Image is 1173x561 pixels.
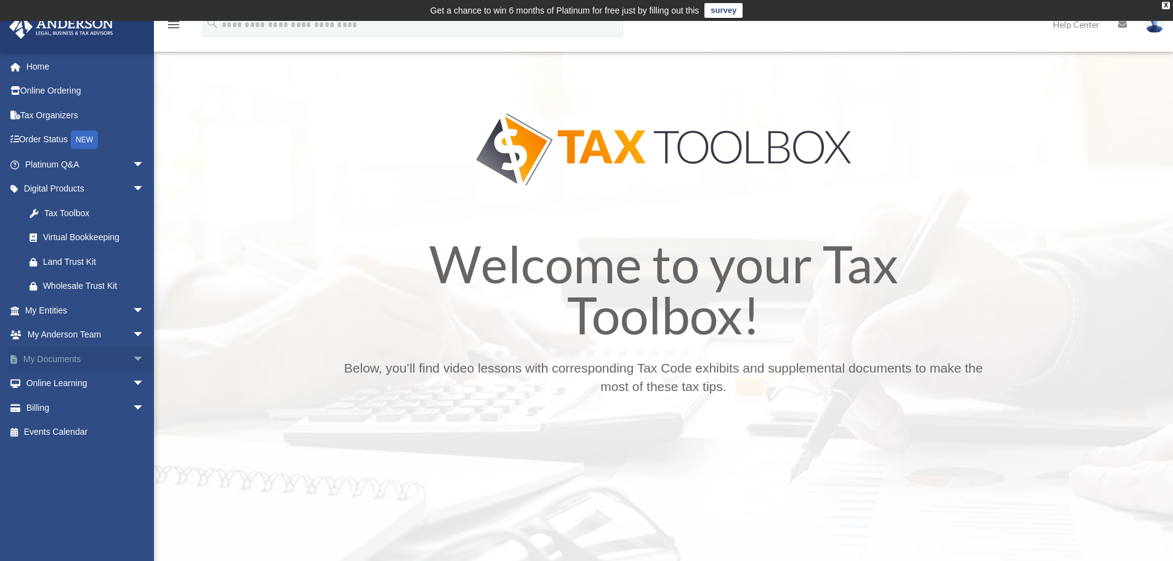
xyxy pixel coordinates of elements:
div: Wholesale Trust Kit [43,278,148,294]
span: arrow_drop_down [132,371,157,397]
img: User Pic [1145,15,1164,33]
img: Anderson Advisors Platinum Portal [6,15,117,39]
a: My Documentsarrow_drop_down [9,347,163,371]
span: arrow_drop_down [132,152,157,177]
a: Virtual Bookkeeping [17,225,163,250]
img: Tax Tool Box Logo [476,113,851,185]
a: My Entitiesarrow_drop_down [9,298,163,323]
span: arrow_drop_down [132,347,157,372]
div: NEW [71,131,98,149]
span: arrow_drop_down [132,177,157,202]
div: Virtual Bookkeeping [43,230,148,245]
span: arrow_drop_down [132,298,157,323]
span: arrow_drop_down [132,395,157,421]
i: menu [166,17,181,32]
a: Events Calendar [9,420,163,445]
div: Tax Toolbox [43,206,142,221]
i: search [206,17,219,30]
a: Tax Toolbox [17,201,157,225]
a: Order StatusNEW [9,127,163,153]
a: Home [9,54,163,79]
a: Digital Productsarrow_drop_down [9,177,163,201]
div: close [1162,2,1170,9]
a: Platinum Q&Aarrow_drop_down [9,152,163,177]
a: Wholesale Trust Kit [17,274,163,299]
span: arrow_drop_down [132,323,157,348]
div: Get a chance to win 6 months of Platinum for free just by filling out this [430,3,699,18]
div: Land Trust Kit [43,254,148,270]
a: Tax Organizers [9,103,163,127]
p: Below, you’ll find video lessons with corresponding Tax Code exhibits and supplemental documents ... [331,359,996,395]
a: survey [704,3,743,18]
a: My Anderson Teamarrow_drop_down [9,323,163,347]
a: Billingarrow_drop_down [9,395,163,420]
a: menu [166,22,181,32]
a: Land Trust Kit [17,249,163,274]
a: Online Ordering [9,79,163,103]
a: Online Learningarrow_drop_down [9,371,163,396]
h1: Welcome to your Tax Toolbox! [331,238,996,347]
